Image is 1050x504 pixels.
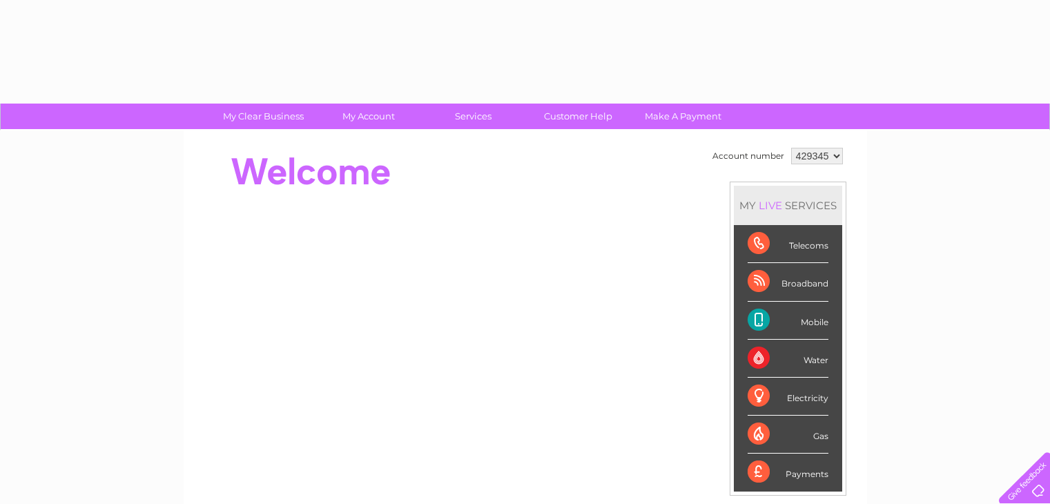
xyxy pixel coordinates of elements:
[416,104,530,129] a: Services
[311,104,425,129] a: My Account
[626,104,740,129] a: Make A Payment
[748,263,828,301] div: Broadband
[521,104,635,129] a: Customer Help
[748,416,828,454] div: Gas
[748,340,828,378] div: Water
[709,144,788,168] td: Account number
[734,186,842,225] div: MY SERVICES
[748,302,828,340] div: Mobile
[206,104,320,129] a: My Clear Business
[748,378,828,416] div: Electricity
[756,199,785,212] div: LIVE
[748,225,828,263] div: Telecoms
[748,454,828,491] div: Payments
